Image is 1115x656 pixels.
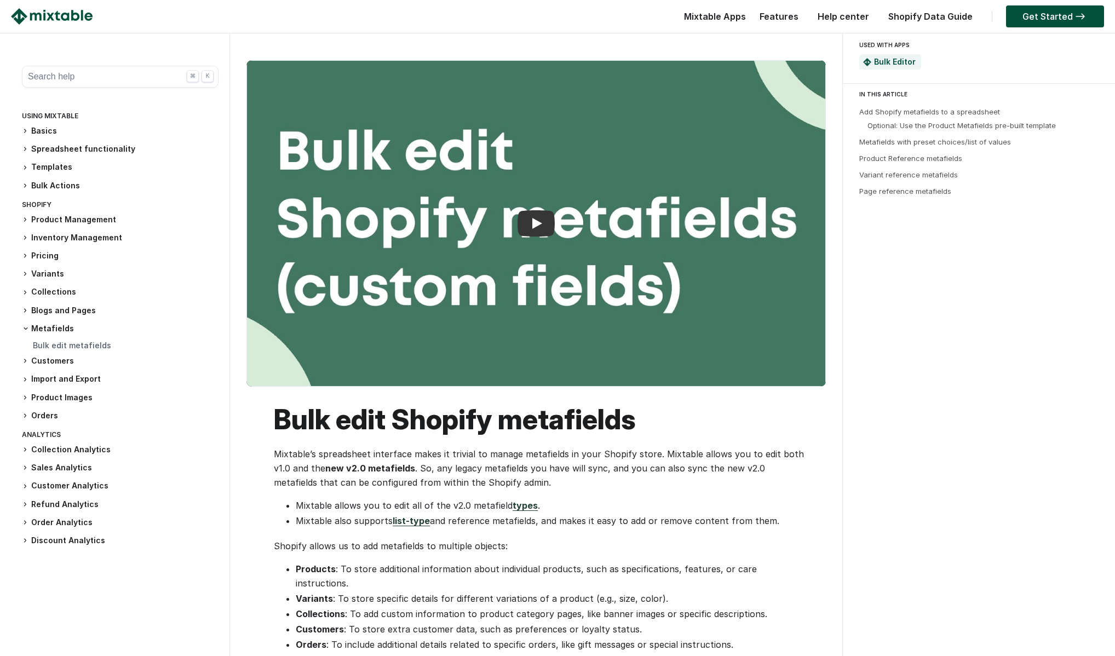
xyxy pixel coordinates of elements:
[1006,5,1104,27] a: Get Started
[22,373,219,385] h3: Import and Export
[22,444,219,456] h3: Collection Analytics
[274,403,809,436] h1: Bulk edit Shopify metafields
[296,639,326,650] strong: Orders
[393,515,430,526] a: list-type
[867,121,1056,130] a: Optional: Use the Product Metafields pre-built template
[859,170,958,179] a: Variant reference metafields
[22,517,219,528] h3: Order Analytics
[22,198,219,214] div: Shopify
[296,563,336,574] strong: Products
[22,125,219,137] h3: Basics
[874,57,916,66] a: Bulk Editor
[22,462,219,474] h3: Sales Analytics
[296,637,809,652] li: : To include additional details related to specific orders, like gift messages or special instruc...
[296,498,809,513] li: Mixtable allows you to edit all of the v2.0 metafield .
[859,89,1105,99] div: IN THIS ARTICLE
[22,250,219,262] h3: Pricing
[859,107,1000,116] a: Add Shopify metafields to a spreadsheet
[325,463,415,474] strong: new v2.0 metafields
[296,562,809,590] li: : To store additional information about individual products, such as specifications, features, or...
[296,514,809,528] li: Mixtable also supports and reference metafields, and makes it easy to add or remove content from ...
[1073,13,1088,20] img: arrow-right.svg
[33,341,111,350] a: Bulk edit metafields
[513,500,538,511] a: types
[274,447,809,490] p: Mixtable’s spreadsheet interface makes it trivial to manage metafields in your Shopify store. Mix...
[296,593,333,604] strong: Variants
[202,70,214,82] div: K
[859,187,951,195] a: Page reference metafields
[22,480,219,492] h3: Customer Analytics
[859,38,1094,51] div: USED WITH APPS
[22,535,219,546] h3: Discount Analytics
[22,499,219,510] h3: Refund Analytics
[22,143,219,155] h3: Spreadsheet functionality
[296,607,809,621] li: : To add custom information to product category pages, like banner images or specific descriptions.
[863,58,871,66] img: Mixtable Spreadsheet Bulk Editor App
[679,8,746,30] div: Mixtable Apps
[22,428,219,444] div: Analytics
[187,70,199,82] div: ⌘
[883,11,978,22] a: Shopify Data Guide
[859,154,962,163] a: Product Reference metafields
[22,110,219,125] div: Using Mixtable
[274,539,809,553] p: Shopify allows us to add metafields to multiple objects:
[296,608,345,619] strong: Collections
[812,11,875,22] a: Help center
[296,622,809,636] li: : To store extra customer data, such as preferences or loyalty status.
[22,305,219,317] h3: Blogs and Pages
[22,268,219,280] h3: Variants
[22,66,219,88] button: Search help ⌘ K
[11,8,93,25] img: Mixtable logo
[296,591,809,606] li: : To store specific details for different variations of a product (e.g., size, color).
[296,624,344,635] strong: Customers
[22,162,219,173] h3: Templates
[22,180,219,192] h3: Bulk Actions
[22,410,219,422] h3: Orders
[859,137,1011,146] a: Metafields with preset choices/list of values
[754,11,804,22] a: Features
[22,286,219,298] h3: Collections
[22,392,219,404] h3: Product Images
[22,214,219,226] h3: Product Management
[22,355,219,367] h3: Customers
[22,323,219,334] h3: Metafields
[22,232,219,244] h3: Inventory Management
